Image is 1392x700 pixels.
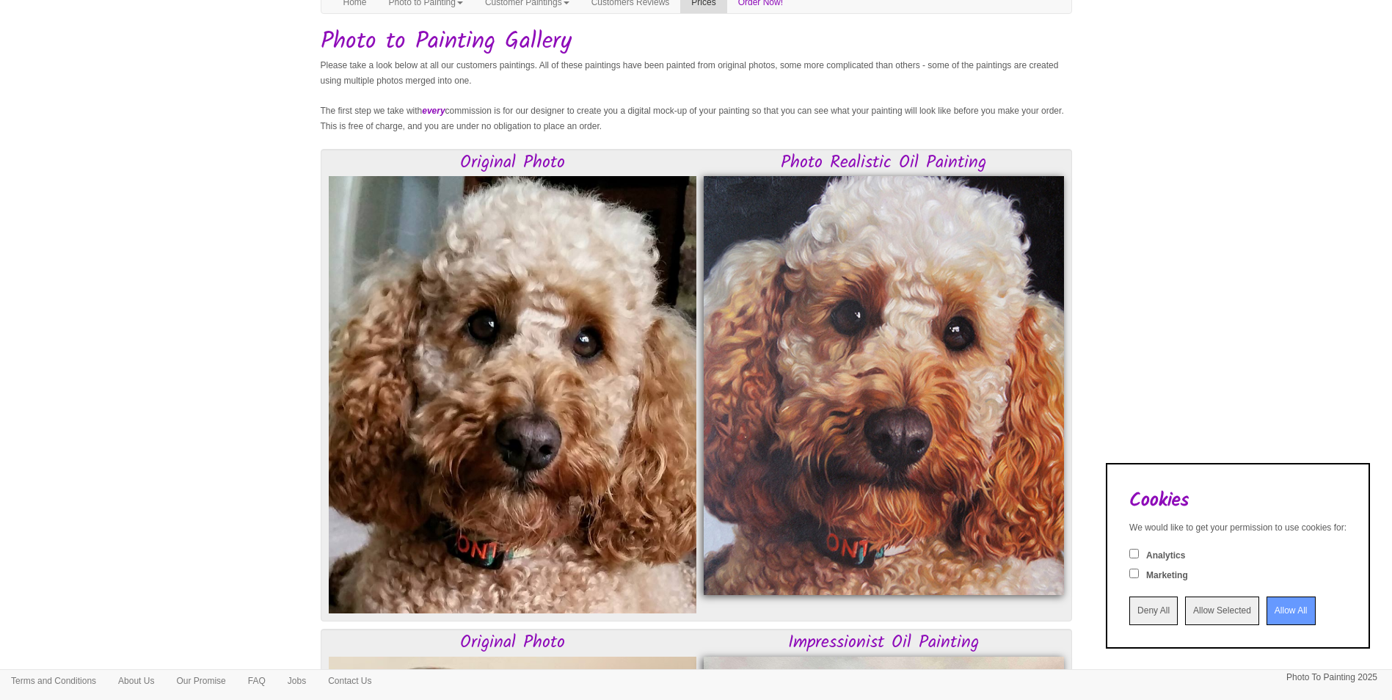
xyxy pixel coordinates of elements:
[704,176,1064,595] img: Painting of Poodle
[321,29,1072,54] h1: Photo to Painting Gallery
[422,106,445,116] em: every
[329,153,696,172] h3: Original Photo
[704,633,1064,652] h3: Impressionist Oil Painting
[107,670,165,692] a: About Us
[317,670,382,692] a: Contact Us
[1185,597,1259,625] input: Allow Selected
[1267,597,1316,625] input: Allow All
[321,58,1072,89] p: Please take a look below at all our customers paintings. All of these paintings have been painted...
[1146,569,1188,582] label: Marketing
[1129,597,1178,625] input: Deny All
[237,670,277,692] a: FAQ
[329,176,696,613] img: Original Photo
[1129,522,1347,534] div: We would like to get your permission to use cookies for:
[1129,490,1347,511] h2: Cookies
[1146,550,1185,562] label: Analytics
[321,103,1072,134] p: The first step we take with commission is for our designer to create you a digital mock-up of you...
[165,670,236,692] a: Our Promise
[704,153,1064,172] h3: Photo Realistic Oil Painting
[277,670,317,692] a: Jobs
[329,633,696,652] h3: Original Photo
[1286,670,1377,685] p: Photo To Painting 2025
